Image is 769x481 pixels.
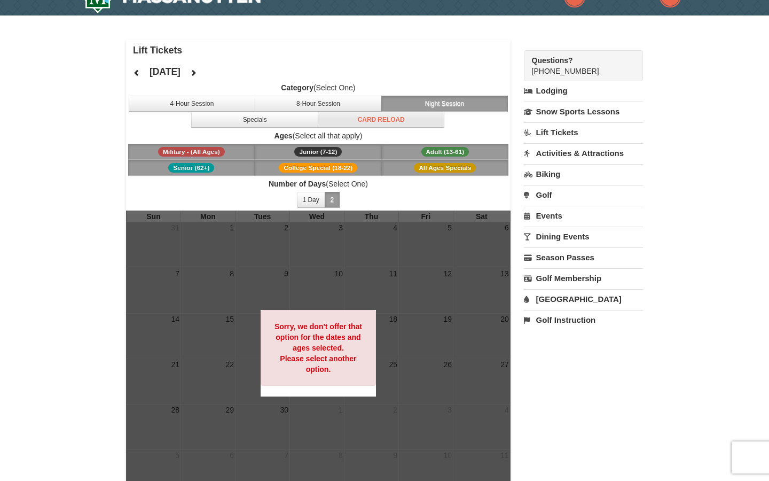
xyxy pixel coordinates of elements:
[524,164,643,184] a: Biking
[524,206,643,226] a: Events
[255,144,382,160] button: Junior (7-12)
[150,66,181,77] h4: [DATE]
[274,131,292,140] strong: Ages
[325,192,340,208] button: 2
[524,122,643,142] a: Lift Tickets
[133,45,511,56] h4: Lift Tickets
[274,322,362,374] strong: Sorry, we don't offer that option for the dates and ages selected. Please select another option.
[126,130,511,141] label: (Select all that apply)
[524,102,643,121] a: Snow Sports Lessons
[524,268,643,288] a: Golf Membership
[269,180,326,188] strong: Number of Days
[128,144,255,160] button: Military - (All Ages)
[255,96,382,112] button: 8-Hour Session
[532,56,573,65] strong: Questions?
[191,112,318,128] button: Specials
[382,144,509,160] button: Adult (13-61)
[532,55,624,75] span: [PHONE_NUMBER]
[524,143,643,163] a: Activities & Attractions
[158,147,225,157] span: Military - (All Ages)
[126,82,511,93] label: (Select One)
[294,147,342,157] span: Junior (7-12)
[255,160,382,176] button: College Special (18-22)
[524,310,643,330] a: Golf Instruction
[318,112,445,128] button: Card Reload
[524,247,643,267] a: Season Passes
[126,179,511,189] label: (Select One)
[128,160,255,176] button: Senior (62+)
[382,160,509,176] button: All Ages Specials
[281,83,313,92] strong: Category
[421,147,469,157] span: Adult (13-61)
[524,289,643,309] a: [GEOGRAPHIC_DATA]
[524,81,643,100] a: Lodging
[524,185,643,205] a: Golf
[524,227,643,246] a: Dining Events
[414,163,476,173] span: All Ages Specials
[129,96,256,112] button: 4-Hour Session
[297,192,325,208] button: 1 Day
[381,96,508,112] button: Night Session
[279,163,357,173] span: College Special (18-22)
[168,163,214,173] span: Senior (62+)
